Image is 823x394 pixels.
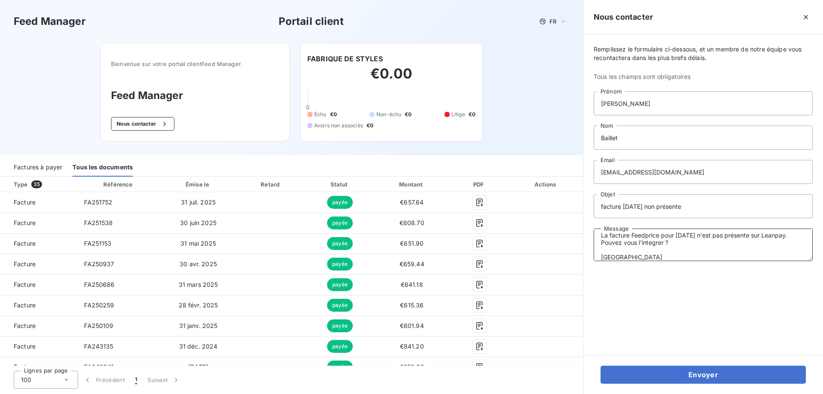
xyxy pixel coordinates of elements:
span: Bienvenue sur votre portail client Feed Manager . [111,60,279,67]
span: €659.44 [399,260,424,268]
span: 0 [306,104,309,111]
span: FA243135 [84,343,113,350]
span: Facture [7,280,70,289]
span: €0 [330,111,337,118]
span: FA250109 [84,322,113,329]
span: Facture [7,342,70,351]
h6: FABRIQUE DE STYLES [307,54,383,64]
button: Précédent [78,371,130,389]
span: payée [327,258,353,271]
input: placeholder [594,194,813,218]
h3: Feed Manager [14,14,86,29]
input: placeholder [594,91,813,115]
span: payée [327,237,353,250]
span: €0 [469,111,475,118]
span: 31 mars 2025 [179,281,218,288]
input: placeholder [594,126,813,150]
span: FA250259 [84,301,114,309]
span: 30 avr. 2025 [180,260,217,268]
span: 31 mai 2025 [180,240,216,247]
button: Suivant [142,371,186,389]
div: Actions [511,180,581,189]
span: 31 déc. 2024 [179,343,218,350]
button: 1 [130,371,142,389]
span: Avoirs non associés [314,122,363,129]
input: placeholder [594,160,813,184]
span: FA251153 [84,240,111,247]
div: Type [9,180,75,189]
span: €651.90 [400,240,424,247]
span: 100 [21,376,31,384]
h2: €0.00 [307,65,475,91]
span: €841.20 [400,343,424,350]
span: Facture [7,260,70,268]
span: 30 juin 2025 [180,219,216,226]
span: [DATE] [188,363,208,370]
span: 1 [135,376,137,384]
span: 35 [31,180,42,188]
span: FA251752 [84,199,112,206]
span: €653.08 [399,363,424,370]
span: FA242841 [84,363,114,370]
button: Nous contacter [111,117,174,131]
div: Factures à payer [14,159,62,177]
span: 31 juil. 2025 [181,199,216,206]
span: FA251538 [84,219,113,226]
span: €657.64 [400,199,424,206]
div: PDF [451,180,508,189]
span: €608.70 [399,219,424,226]
div: Référence [103,181,132,188]
h5: Nous contacter [594,11,653,23]
span: Remplissez le formulaire ci-dessous, et un membre de notre équipe vous recontactera dans les plus... [594,45,813,62]
div: Tous les documents [72,159,133,177]
span: 31 janv. 2025 [179,322,218,329]
span: Facture [7,301,70,310]
span: Litige [451,111,465,118]
span: Facture [7,363,70,371]
span: 28 févr. 2025 [179,301,218,309]
div: Montant [375,180,448,189]
span: payée [327,361,353,373]
span: payée [327,196,353,209]
span: FA250937 [84,260,114,268]
span: €615.36 [400,301,424,309]
span: €641.18 [401,281,423,288]
span: payée [327,217,353,229]
span: payée [327,319,353,332]
span: Facture [7,239,70,248]
span: Tous les champs sont obligatoires [594,72,813,81]
span: €0 [405,111,411,118]
span: payée [327,340,353,353]
div: Retard [238,180,304,189]
textarea: Bonjour, La facture Feedprice pour [DATE] n'est pas présente sur Leanpay. Pouvez vous l'integrer ... [594,229,813,261]
span: Facture [7,198,70,207]
div: Émise le [162,180,234,189]
span: FA250686 [84,281,114,288]
span: FR [550,18,556,25]
span: Facture [7,219,70,227]
span: €0 [366,122,373,129]
h3: Portail client [279,14,344,29]
span: Facture [7,322,70,330]
h3: Feed Manager [111,88,279,103]
button: Envoyer [601,366,806,384]
span: Échu [314,111,327,118]
div: Statut [308,180,372,189]
span: Non-échu [376,111,401,118]
span: payée [327,299,353,312]
span: €601.94 [400,322,424,329]
span: payée [327,278,353,291]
